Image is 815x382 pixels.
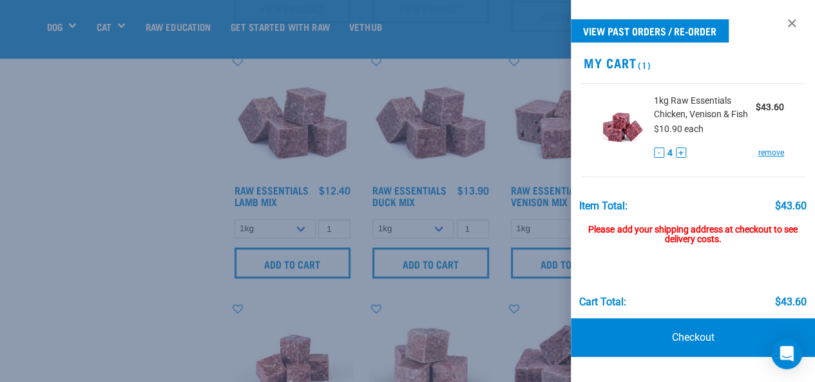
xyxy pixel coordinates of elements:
[602,94,644,160] img: Raw Essentials Chicken, Venison & Fish
[667,146,673,160] span: 4
[579,200,628,212] div: Item Total:
[571,19,729,43] a: View past orders / re-order
[579,296,626,308] div: Cart total:
[579,212,806,245] div: Please add your shipping address at checkout to see delivery costs.
[774,200,806,212] div: $43.60
[676,148,686,158] button: +
[756,102,784,112] strong: $43.60
[654,94,756,121] span: 1kg Raw Essentials Chicken, Venison & Fish
[774,296,806,308] div: $43.60
[654,148,664,158] button: -
[636,62,651,67] span: (1)
[758,147,784,158] a: remove
[771,338,802,369] div: Open Intercom Messenger
[654,124,704,134] span: $10.90 each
